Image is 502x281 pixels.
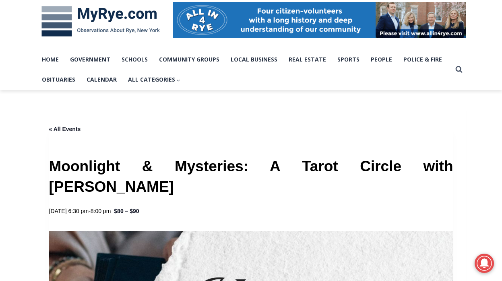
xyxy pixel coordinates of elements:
[114,207,139,216] span: $80 – $90
[203,0,380,78] div: "[PERSON_NAME] and I covered the [DATE] Parade, which was a really eye opening experience as I ha...
[91,208,111,214] span: 8:00 pm
[36,70,81,90] a: Obituaries
[283,49,332,70] a: Real Estate
[452,62,466,77] button: View Search Form
[225,49,283,70] a: Local Business
[49,207,111,216] h2: -
[398,49,448,70] a: Police & Fire
[116,49,153,70] a: Schools
[211,80,373,98] span: Intern @ [DOMAIN_NAME]
[36,0,165,42] img: MyRye.com
[64,49,116,70] a: Government
[173,2,466,38] img: All in for Rye
[365,49,398,70] a: People
[194,78,390,100] a: Intern @ [DOMAIN_NAME]
[122,70,186,90] button: Child menu of All Categories
[332,49,365,70] a: Sports
[153,49,225,70] a: Community Groups
[36,49,64,70] a: Home
[49,208,89,214] span: [DATE] 6:30 pm
[49,156,453,197] h1: Moonlight & Mysteries: A Tarot Circle with [PERSON_NAME]
[81,70,122,90] a: Calendar
[49,126,81,132] a: « All Events
[36,49,452,90] nav: Primary Navigation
